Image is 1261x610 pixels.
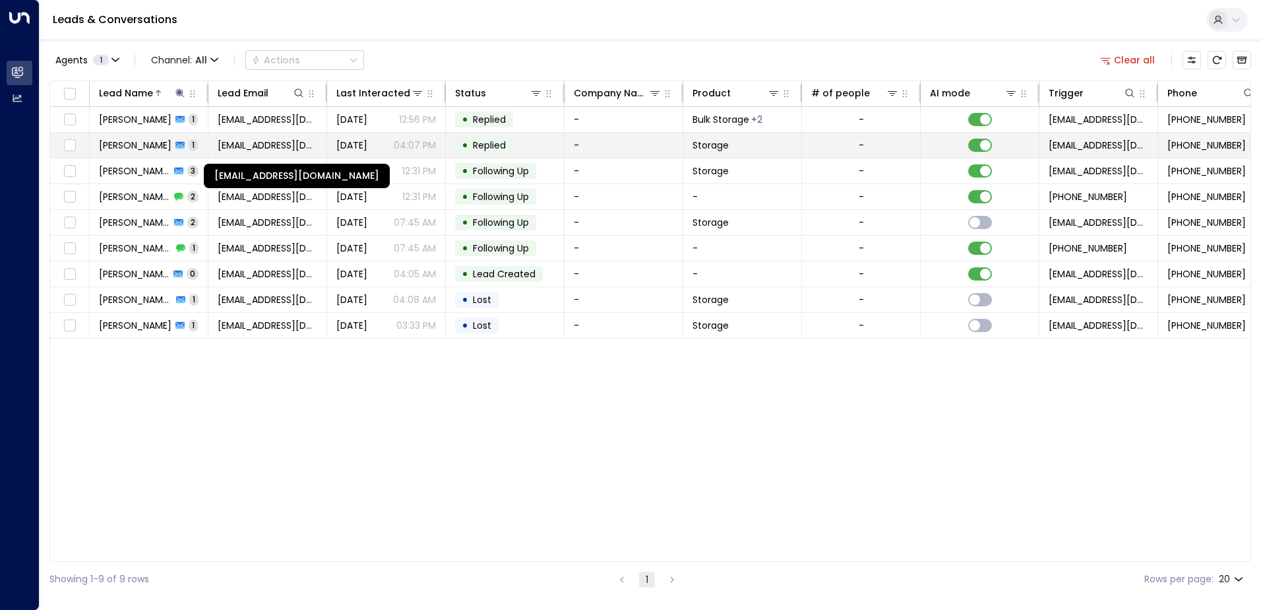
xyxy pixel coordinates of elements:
td: - [683,236,802,261]
span: Toggle select all [61,86,78,102]
td: - [565,107,683,132]
div: - [859,216,864,229]
span: 1 [93,55,109,65]
div: Lead Email [218,85,305,101]
button: Customize [1183,51,1201,69]
button: Channel:All [146,51,224,69]
button: page 1 [639,572,655,588]
div: - [859,164,864,178]
div: Lead Email [218,85,268,101]
span: Following Up [473,190,529,203]
div: • [462,288,468,311]
div: Last Interacted [336,85,410,101]
div: Phone [1167,85,1255,101]
div: - [859,319,864,332]
div: Lead Name [99,85,153,101]
div: Container Storage,Self Storage [751,113,762,126]
span: +447725518733 [1167,139,1246,152]
p: 04:05 AM [394,267,436,281]
span: pm@wongs.net.au [218,319,317,332]
span: leads@space-station.co.uk [1049,139,1148,152]
span: Aug 02, 2025 [336,267,367,281]
span: Peter Wong [99,319,171,332]
div: • [462,186,468,208]
span: +447427191339 [1167,293,1246,306]
span: Following Up [473,164,529,178]
span: Ling Shing Jeffery Wong [99,216,170,229]
div: - [859,113,864,126]
span: Channel: [146,51,224,69]
span: leads@space-station.co.uk [1049,319,1148,332]
span: leads@space-station.co.uk [1049,216,1148,229]
span: +447505884339 [1049,190,1127,203]
span: Lily Wong [99,190,170,203]
div: Status [455,85,543,101]
div: • [462,160,468,182]
span: leads@space-station.co.uk [1049,267,1148,281]
div: • [462,314,468,337]
span: Bulk Storage [692,113,749,126]
a: Leads & Conversations [53,12,177,27]
span: Ling Shing Jeffery Wong [99,293,172,306]
span: 2 [187,191,199,202]
div: Lead Name [99,85,187,101]
span: Toggle select row [61,137,78,154]
div: Product [692,85,731,101]
div: Last Interacted [336,85,424,101]
span: leads@space-station.co.uk [1049,293,1148,306]
span: Sep 04, 2025 [336,190,367,203]
span: +447342957740 [1167,113,1246,126]
span: Toggle select row [61,240,78,257]
span: Jul 24, 2025 [336,216,367,229]
td: - [565,158,683,184]
div: Trigger [1049,85,1084,101]
p: 03:33 PM [396,319,436,332]
span: Jean Wong [99,139,171,152]
span: Lead Created [473,267,536,281]
div: Button group with a nested menu [245,50,364,70]
div: Product [692,85,780,101]
span: +447505884339 [1167,164,1246,178]
span: Toggle select row [61,318,78,334]
div: - [859,267,864,281]
span: Jul 25, 2025 [336,242,367,255]
span: leads@space-station.co.uk [1049,164,1148,178]
td: - [565,133,683,158]
div: Company Name [574,85,648,101]
div: - [859,139,864,152]
div: Actions [251,54,300,66]
td: - [565,236,683,261]
span: Storage [692,216,729,229]
div: • [462,211,468,234]
label: Rows per page: [1144,572,1214,586]
span: 1 [189,114,198,125]
span: 1 [189,139,198,151]
p: 07:45 AM [394,216,436,229]
span: Ling Shing Jeffery Wong [99,267,169,281]
div: • [462,263,468,285]
div: • [462,134,468,156]
span: 1 [189,320,198,331]
span: +447427191339 [1167,242,1246,255]
div: # of people [811,85,899,101]
button: Agents1 [49,51,124,69]
button: Archived Leads [1233,51,1251,69]
div: # of people [811,85,870,101]
span: s2007032@gmail.com [218,267,317,281]
span: Aug 02, 2025 [336,293,367,306]
td: - [683,261,802,287]
span: anikoyinyin@gmail.com [218,113,317,126]
span: Toggle select row [61,112,78,128]
span: +447427191339 [1167,267,1246,281]
td: - [565,261,683,287]
span: s2007032@gmail.com [218,293,317,306]
div: Phone [1167,85,1197,101]
span: +447427191339 [1049,242,1127,255]
div: Trigger [1049,85,1136,101]
div: • [462,237,468,259]
span: s2007032@gmail.com [218,216,317,229]
span: Aniko Wong [99,113,171,126]
span: lilsgrace20@gmail.com [218,190,317,203]
span: 2 [187,217,199,228]
span: jwong.wly@gmail.com [218,139,317,152]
